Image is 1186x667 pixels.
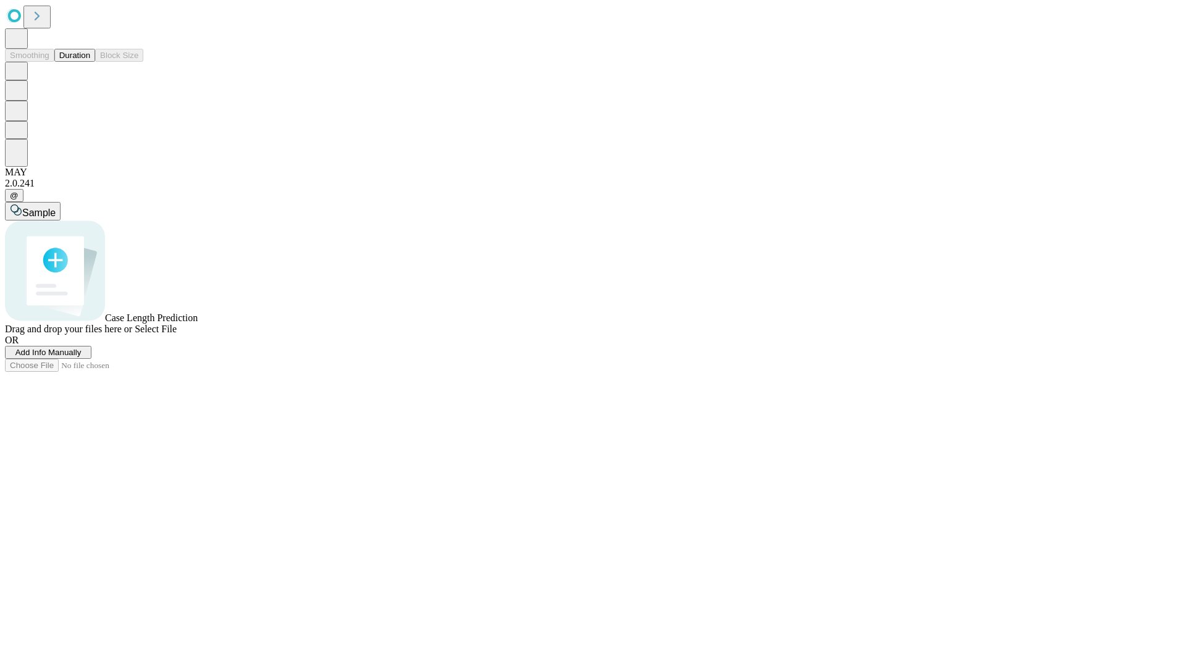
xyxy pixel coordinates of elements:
[22,208,56,218] span: Sample
[105,313,198,323] span: Case Length Prediction
[54,49,95,62] button: Duration
[5,346,91,359] button: Add Info Manually
[5,335,19,345] span: OR
[5,49,54,62] button: Smoothing
[135,324,177,334] span: Select File
[5,202,61,220] button: Sample
[5,189,23,202] button: @
[5,167,1181,178] div: MAY
[5,178,1181,189] div: 2.0.241
[15,348,82,357] span: Add Info Manually
[10,191,19,200] span: @
[5,324,132,334] span: Drag and drop your files here or
[95,49,143,62] button: Block Size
